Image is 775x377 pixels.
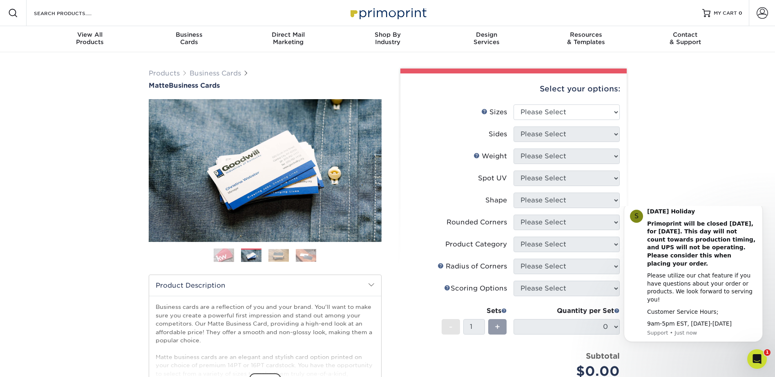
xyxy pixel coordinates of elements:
img: Primoprint [347,4,429,22]
img: Business Cards 02 [241,250,261,262]
div: Sizes [481,107,507,117]
p: Message from Support, sent Just now [36,123,145,131]
div: & Templates [536,31,636,46]
div: 9am-5pm EST, [DATE]-[DATE] [36,114,145,122]
img: Business Cards 01 [214,245,234,266]
div: Industry [338,31,437,46]
div: Message content [36,2,145,122]
strong: Subtotal [586,351,620,360]
a: Shop ByIndustry [338,26,437,52]
div: Sides [489,129,507,139]
img: Matte 02 [149,99,382,242]
div: & Support [636,31,735,46]
span: View All [40,31,140,38]
h2: Product Description [149,275,381,296]
span: Shop By [338,31,437,38]
span: 0 [739,10,742,16]
a: BusinessCards [139,26,239,52]
a: Products [149,69,180,77]
a: Business Cards [190,69,241,77]
div: Scoring Options [444,284,507,293]
input: SEARCH PRODUCTS..... [33,8,113,18]
a: DesignServices [437,26,536,52]
div: Please utilize our chat feature if you have questions about your order or products. We look forwa... [36,66,145,98]
iframe: Google Customer Reviews [2,352,69,374]
a: View AllProducts [40,26,140,52]
span: MY CART [714,10,737,17]
div: Services [437,31,536,46]
div: Customer Service Hours; [36,102,145,110]
img: Business Cards 03 [268,249,289,262]
span: Design [437,31,536,38]
a: MatteBusiness Cards [149,82,382,89]
h1: Business Cards [149,82,382,89]
div: Sets [442,306,507,316]
iframe: Intercom live chat [747,349,767,369]
span: 1 [764,349,771,356]
span: Direct Mail [239,31,338,38]
img: Business Cards 04 [296,249,316,262]
span: - [449,321,453,333]
span: Business [139,31,239,38]
div: Profile image for Support [18,4,31,17]
div: Select your options: [407,73,620,104]
div: Marketing [239,31,338,46]
div: Shape [485,195,507,205]
div: Spot UV [478,173,507,183]
div: Rounded Corners [447,217,507,227]
div: Products [40,31,140,46]
div: Quantity per Set [514,306,620,316]
div: Weight [473,151,507,161]
div: Cards [139,31,239,46]
span: + [495,321,500,333]
div: Product Category [445,240,507,249]
div: Radius of Corners [438,262,507,271]
span: Contact [636,31,735,38]
a: Direct MailMarketing [239,26,338,52]
span: Resources [536,31,636,38]
iframe: Intercom notifications message [612,206,775,355]
a: Resources& Templates [536,26,636,52]
b: [DATE] Holiday [36,2,83,9]
a: Contact& Support [636,26,735,52]
b: Primoprint will be closed [DATE], for [DATE]. This day will not count towards production timing, ... [36,14,144,61]
span: Matte [149,82,169,89]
